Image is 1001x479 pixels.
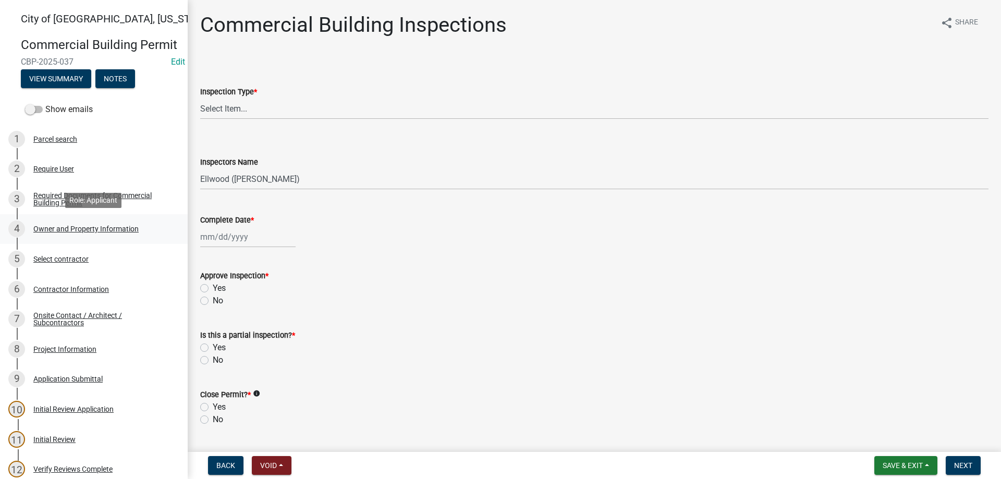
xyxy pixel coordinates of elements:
i: info [253,390,260,397]
div: Initial Review [33,436,76,443]
div: Verify Reviews Complete [33,465,113,473]
div: Role: Applicant [65,193,121,208]
label: No [213,354,223,366]
button: Notes [95,69,135,88]
div: Owner and Property Information [33,225,139,232]
div: 11 [8,431,25,448]
span: Save & Exit [883,461,923,470]
button: View Summary [21,69,91,88]
label: Close Permit? [200,391,251,399]
wm-modal-confirm: Edit Application Number [171,57,185,67]
label: No [213,294,223,307]
div: Select contractor [33,255,89,263]
label: Yes [213,401,226,413]
div: 4 [8,220,25,237]
button: Back [208,456,243,475]
h4: Commercial Building Permit [21,38,179,53]
label: Yes [213,341,226,354]
a: Edit [171,57,185,67]
div: Onsite Contact / Architect / Subcontractors [33,312,171,326]
label: Inspection Type [200,89,257,96]
div: 2 [8,161,25,177]
div: 12 [8,461,25,477]
div: Contractor Information [33,286,109,293]
label: Yes [213,282,226,294]
div: 5 [8,251,25,267]
span: Back [216,461,235,470]
i: share [941,17,953,29]
wm-modal-confirm: Notes [95,75,135,83]
div: 10 [8,401,25,417]
div: 3 [8,191,25,207]
div: Initial Review Application [33,406,114,413]
span: City of [GEOGRAPHIC_DATA], [US_STATE] [21,13,211,25]
input: mm/dd/yyyy [200,226,296,248]
button: shareShare [932,13,986,33]
div: Application Submittal [33,375,103,383]
wm-modal-confirm: Summary [21,75,91,83]
label: Is this a partial inspection? [200,332,295,339]
span: CBP-2025-037 [21,57,167,67]
div: 7 [8,311,25,327]
div: 1 [8,131,25,148]
label: Show emails [25,103,93,116]
span: Void [260,461,277,470]
h1: Commercial Building Inspections [200,13,507,38]
label: Inspectors Name [200,159,258,166]
button: Save & Exit [874,456,937,475]
div: Require User [33,165,74,173]
label: No [213,413,223,426]
div: Project Information [33,346,96,353]
span: Share [955,17,978,29]
div: Parcel search [33,136,77,143]
label: Complete Date [200,217,254,224]
div: 6 [8,281,25,298]
button: Next [946,456,981,475]
label: Approve Inspection [200,273,268,280]
span: Next [954,461,972,470]
button: Void [252,456,291,475]
div: Required Documents for Commercial Building Permit [33,192,171,206]
div: 8 [8,341,25,358]
div: 9 [8,371,25,387]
